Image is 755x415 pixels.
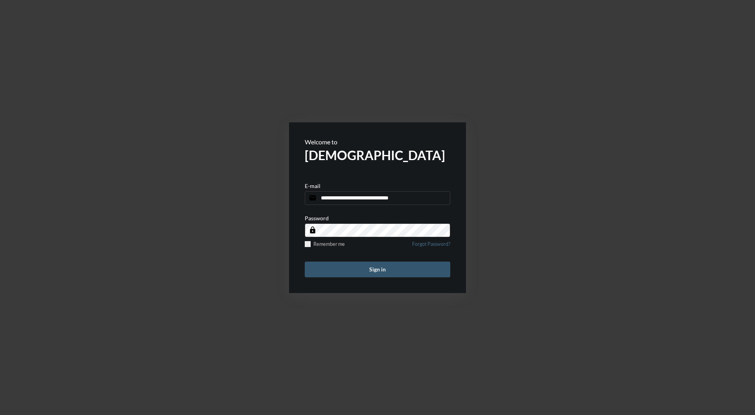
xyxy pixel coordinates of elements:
[305,215,329,221] p: Password
[305,138,450,146] p: Welcome to
[305,183,320,189] p: E-mail
[305,262,450,277] button: Sign in
[305,241,345,247] label: Remember me
[412,241,450,252] a: Forgot Password?
[305,148,450,163] h2: [DEMOGRAPHIC_DATA]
